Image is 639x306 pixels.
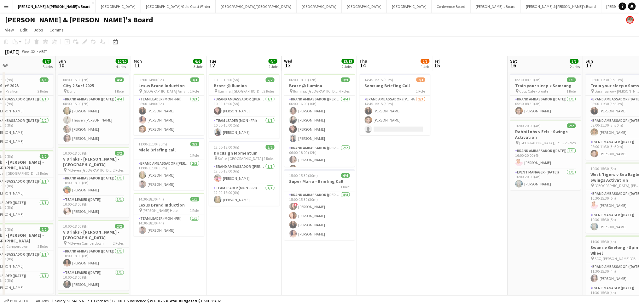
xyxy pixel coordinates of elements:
[10,299,28,303] span: Budgeted
[3,297,29,304] button: Budgeted
[387,0,432,13] button: [GEOGRAPHIC_DATA]
[626,16,634,24] app-user-avatar: Arrence Torres
[432,0,471,13] button: Conference Board
[521,0,601,13] button: [PERSON_NAME] & [PERSON_NAME]'s Board
[55,298,221,303] div: Salary $1 541 592.87 + Expenses $126.00 + Subsistence $39 618.76 =
[216,0,297,13] button: [GEOGRAPHIC_DATA]/[GEOGRAPHIC_DATA]
[471,0,521,13] button: [PERSON_NAME]'s Board
[35,298,50,303] span: All jobs
[297,0,342,13] button: [GEOGRAPHIC_DATA]
[13,0,96,13] button: [PERSON_NAME] & [PERSON_NAME]'s Board
[96,0,141,13] button: [GEOGRAPHIC_DATA]
[141,0,216,13] button: [GEOGRAPHIC_DATA]/Gold Coast Winter
[342,0,387,13] button: [GEOGRAPHIC_DATA]
[168,298,221,303] span: Total Budgeted $1 581 337.63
